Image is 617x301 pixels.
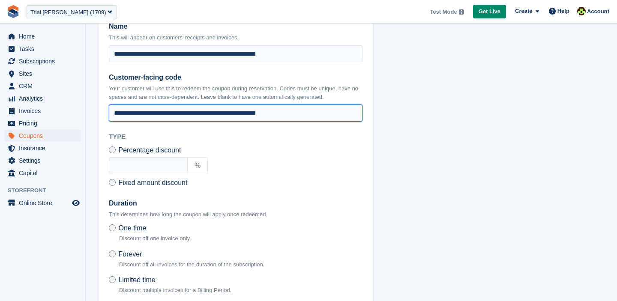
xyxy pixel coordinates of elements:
[4,197,81,209] a: menu
[71,198,81,208] a: Preview store
[109,224,116,231] input: One time Discount off one invoice only.
[119,234,191,243] p: Discount off one invoice only.
[19,167,70,179] span: Capital
[479,7,500,16] span: Get Live
[4,117,81,129] a: menu
[4,43,81,55] a: menu
[118,250,142,258] span: Forever
[4,167,81,179] a: menu
[19,43,70,55] span: Tasks
[19,142,70,154] span: Insurance
[30,8,106,17] div: Trial [PERSON_NAME] (1709)
[557,7,569,15] span: Help
[19,105,70,117] span: Invoices
[4,55,81,67] a: menu
[109,21,362,32] label: Name
[118,224,146,232] span: One time
[4,142,81,154] a: menu
[4,80,81,92] a: menu
[109,198,362,209] label: Duration
[109,146,116,153] input: Percentage discount
[118,276,155,283] span: Limited time
[4,155,81,167] a: menu
[19,92,70,104] span: Analytics
[19,155,70,167] span: Settings
[473,5,506,19] a: Get Live
[19,130,70,142] span: Coupons
[109,72,362,83] label: Customer-facing code
[577,7,586,15] img: Catherine Coffey
[119,260,264,269] p: Discount off all invoices for the duration of the subscription.
[4,130,81,142] a: menu
[4,68,81,80] a: menu
[19,197,70,209] span: Online Store
[19,80,70,92] span: CRM
[4,30,81,42] a: menu
[19,117,70,129] span: Pricing
[109,33,362,42] p: This will appear on customers' receipts and invoices.
[118,146,181,154] span: Percentage discount
[4,92,81,104] a: menu
[109,210,362,219] p: This determines how long the coupon will apply once redeemed.
[109,276,116,283] input: Limited time Discount multiple invoices for a Billing Period.
[4,105,81,117] a: menu
[109,84,362,101] p: Your customer will use this to redeem the coupon during reservation. Codes must be unique, have n...
[430,8,457,16] span: Test Mode
[109,132,362,142] h2: Type
[7,5,20,18] img: stora-icon-8386f47178a22dfd0bd8f6a31ec36ba5ce8667c1dd55bd0f319d3a0aa187defe.svg
[19,55,70,67] span: Subscriptions
[109,250,116,257] input: Forever Discount off all invoices for the duration of the subscription.
[8,186,85,195] span: Storefront
[119,286,231,295] p: Discount multiple invoices for a Billing Period.
[587,7,609,16] span: Account
[19,30,70,42] span: Home
[19,68,70,80] span: Sites
[459,9,464,15] img: icon-info-grey-7440780725fd019a000dd9b08b2336e03edf1995a4989e88bcd33f0948082b44.svg
[109,179,116,186] input: Fixed amount discount
[515,7,532,15] span: Create
[118,179,187,186] span: Fixed amount discount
